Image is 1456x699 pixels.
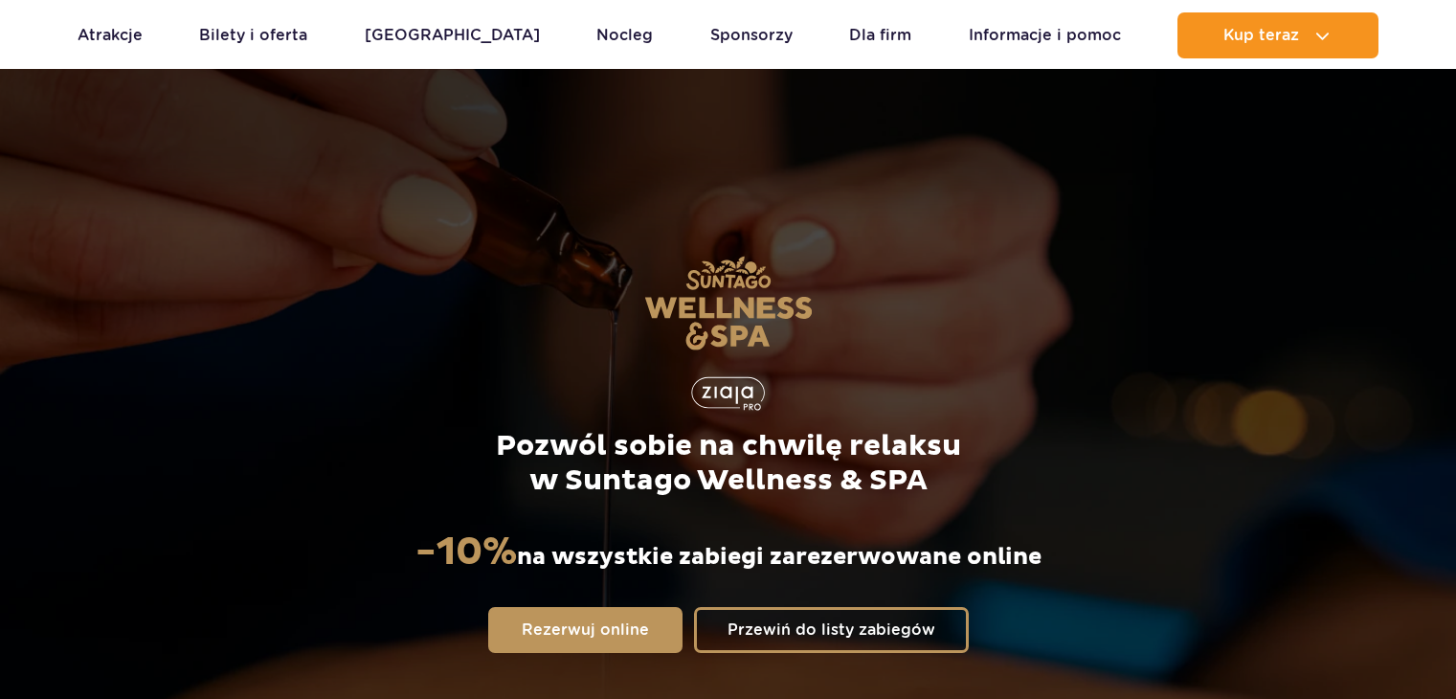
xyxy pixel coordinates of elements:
a: [GEOGRAPHIC_DATA] [365,12,540,58]
span: Kup teraz [1223,27,1299,44]
strong: -10% [415,529,517,576]
a: Bilety i oferta [199,12,307,58]
a: Przewiń do listy zabiegów [694,607,969,653]
p: na wszystkie zabiegi zarezerwowane online [415,529,1042,576]
a: Nocleg [596,12,653,58]
a: Informacje i pomoc [969,12,1121,58]
a: Rezerwuj online [488,607,683,653]
button: Kup teraz [1177,12,1378,58]
a: Sponsorzy [710,12,793,58]
a: Dla firm [849,12,911,58]
span: Przewiń do listy zabiegów [728,622,935,638]
span: Rezerwuj online [522,622,649,638]
a: Atrakcje [78,12,143,58]
p: Pozwól sobie na chwilę relaksu w Suntago Wellness & SPA [414,429,1042,498]
img: Suntago Wellness & SPA [644,256,813,350]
